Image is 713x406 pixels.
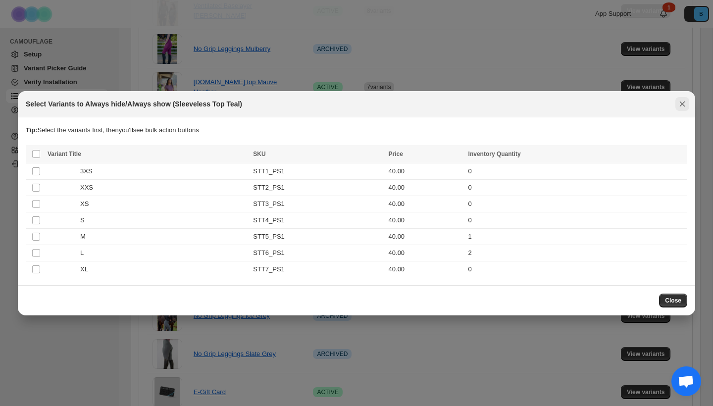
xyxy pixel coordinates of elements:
[465,261,687,277] td: 0
[80,183,99,193] span: XXS
[253,151,265,157] span: SKU
[48,151,81,157] span: Variant Title
[80,215,90,225] span: S
[250,228,385,245] td: STT5_PS1
[386,228,465,245] td: 40.00
[465,228,687,245] td: 1
[80,199,94,209] span: XS
[250,245,385,261] td: STT6_PS1
[665,297,681,304] span: Close
[250,196,385,212] td: STT3_PS1
[465,245,687,261] td: 2
[386,163,465,179] td: 40.00
[659,294,687,307] button: Close
[389,151,403,157] span: Price
[80,166,98,176] span: 3XS
[465,196,687,212] td: 0
[386,196,465,212] td: 40.00
[386,212,465,228] td: 40.00
[250,212,385,228] td: STT4_PS1
[675,97,689,111] button: Close
[671,366,701,396] a: Open chat
[250,261,385,277] td: STT7_PS1
[468,151,521,157] span: Inventory Quantity
[26,126,38,134] strong: Tip:
[80,232,91,242] span: M
[26,99,242,109] h2: Select Variants to Always hide/Always show (Sleeveless Top Teal)
[26,125,687,135] p: Select the variants first, then you'll see bulk action buttons
[386,179,465,196] td: 40.00
[80,248,89,258] span: L
[250,163,385,179] td: STT1_PS1
[80,264,93,274] span: XL
[465,212,687,228] td: 0
[386,245,465,261] td: 40.00
[386,261,465,277] td: 40.00
[250,179,385,196] td: STT2_PS1
[465,163,687,179] td: 0
[465,179,687,196] td: 0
